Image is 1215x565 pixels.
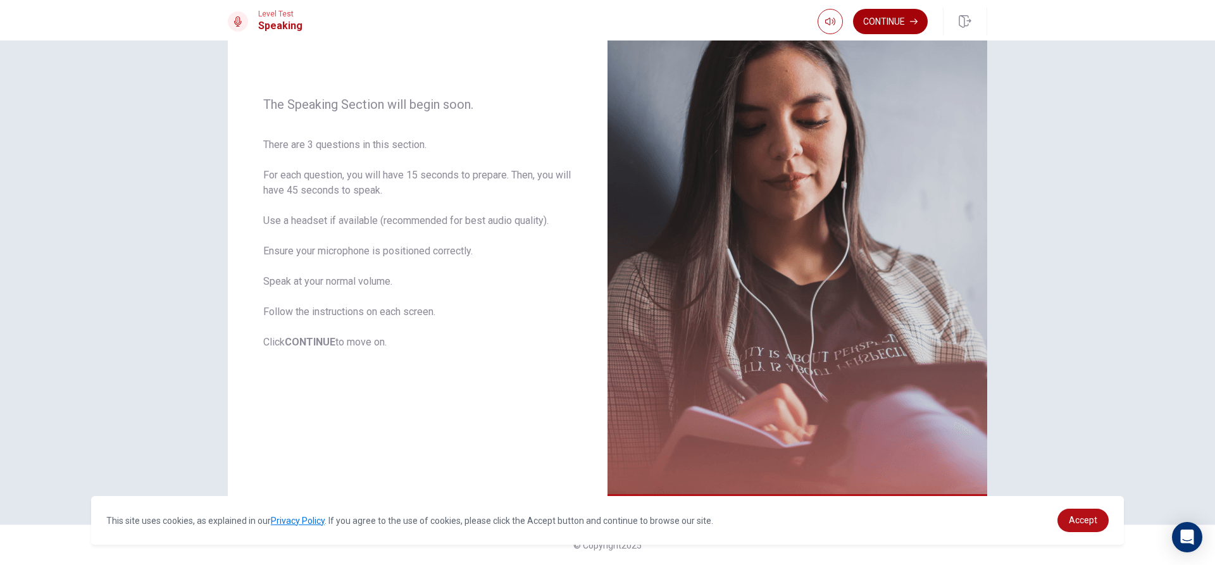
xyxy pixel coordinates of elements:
[1172,522,1202,552] div: Open Intercom Messenger
[263,97,572,112] span: The Speaking Section will begin soon.
[1069,515,1097,525] span: Accept
[573,540,642,550] span: © Copyright 2025
[258,18,302,34] h1: Speaking
[271,516,325,526] a: Privacy Policy
[1057,509,1109,532] a: dismiss cookie message
[91,496,1124,545] div: cookieconsent
[263,137,572,350] span: There are 3 questions in this section. For each question, you will have 15 seconds to prepare. Th...
[258,9,302,18] span: Level Test
[106,516,713,526] span: This site uses cookies, as explained in our . If you agree to the use of cookies, please click th...
[853,9,928,34] button: Continue
[285,336,335,348] b: CONTINUE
